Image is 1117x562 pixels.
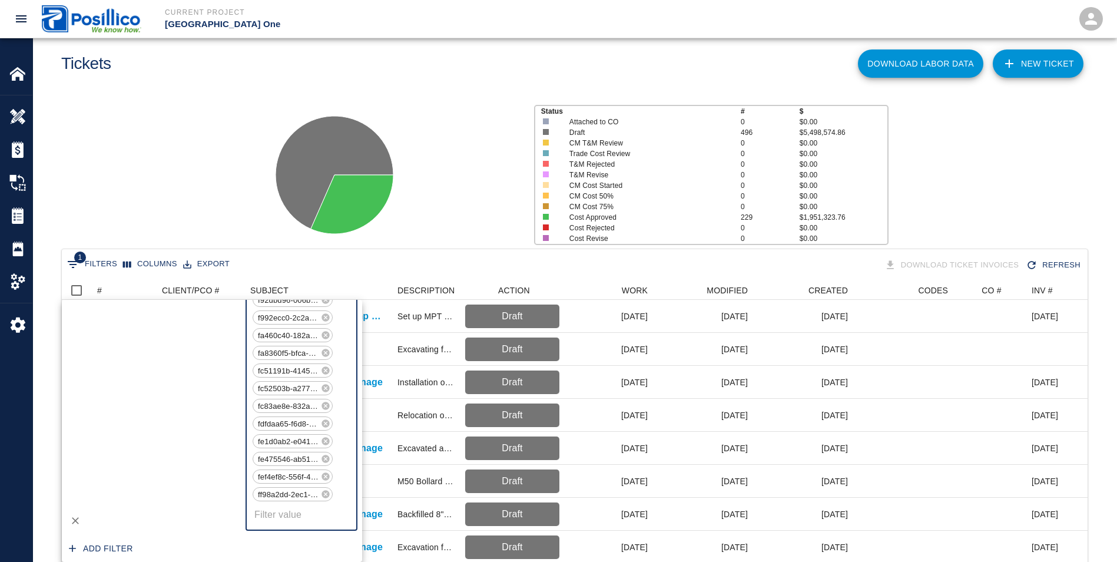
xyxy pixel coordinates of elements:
[569,138,724,148] p: CM T&M Review
[569,233,724,244] p: Cost Revise
[1032,409,1058,421] div: July 2025
[253,416,333,431] div: fdfdaa65-f6d8-4b11-b1c2-d176d2d8b4ac
[654,300,754,333] div: [DATE]
[800,127,888,138] p: $5,498,574.86
[565,281,654,300] div: WORK
[741,127,800,138] p: 496
[250,281,289,300] div: SUBJECT
[251,503,334,525] input: Filter value
[7,5,35,33] button: open drawer
[470,441,555,455] p: Draft
[1058,505,1117,562] iframe: Chat Widget
[253,434,333,448] div: fe1d0ab2-e041-4627-9c90-d1d64f5562f9
[741,223,800,233] p: 0
[1026,281,1093,300] div: INV #
[42,5,141,32] img: Posillico Inc Sub
[253,310,333,325] div: f992ecc0-2c2a-495c-b0ff-42df4e451a43
[67,512,84,530] button: Delete
[918,281,948,300] div: CODES
[800,106,888,117] p: $
[253,346,333,360] div: fa8360f5-bfca-46d9-aa76-5a567ecec67d
[569,201,724,212] p: CM Cost 75%
[754,465,854,498] div: [DATE]
[397,343,453,355] div: Excavating for the (2) 85 LF electrical duct banks for gramercy to abate in the RUGTC Area going ...
[565,366,654,399] div: [DATE]
[569,212,724,223] p: Cost Approved
[654,281,754,300] div: MODIFIED
[654,366,754,399] div: [DATE]
[993,49,1083,78] a: NEW TICKET
[253,381,333,395] div: fc52503b-a277-4cb2-a56c-255467bd255b
[622,281,648,300] div: WORK
[654,399,754,432] div: [DATE]
[253,399,333,413] div: fc83ae8e-832a-4fe8-a034-4994ff31a5ba
[470,408,555,422] p: Draft
[954,281,1026,300] div: CO #
[541,106,741,117] p: Status
[565,498,654,531] div: [DATE]
[800,138,888,148] p: $0.00
[800,233,888,244] p: $0.00
[61,54,111,74] h1: Tickets
[565,399,654,432] div: [DATE]
[253,382,323,395] span: fc52503b-a277-4cb2-a56c-255467bd255b
[654,432,754,465] div: [DATE]
[397,409,453,421] div: Relocation of previously installed fire hydrant 15 per TCC direction. PBES excavated, installed, ...
[470,342,555,356] p: Draft
[754,300,854,333] div: [DATE]
[498,281,530,300] div: ACTION
[800,191,888,201] p: $0.00
[1032,281,1053,300] div: INV #
[565,300,654,333] div: [DATE]
[253,293,323,307] span: f92dbd96-006b-46f2-a4af-0d3d07f134a5
[253,364,323,378] span: fc51191b-4145-4c23-be1b-1822db49fc47
[253,470,333,484] div: fef4ef8c-556f-405d-82b5-75f07d4cc563
[800,180,888,191] p: $0.00
[754,281,854,300] div: CREATED
[1032,475,1058,487] div: June 2025
[741,212,800,223] p: 229
[397,475,453,487] div: M50 Bollard Mockup Bondo and epoxy paint on sample
[459,281,565,300] div: ACTION
[253,399,323,413] span: fc83ae8e-832a-4fe8-a034-4994ff31a5ba
[244,281,392,300] div: SUBJECT
[741,138,800,148] p: 0
[858,49,983,78] button: Download Labor Data
[397,442,453,454] div: Excavated and installed 8" DIP for airtrain drainage col 66
[397,281,455,300] div: DESCRIPTION
[253,452,333,466] div: fe475546-ab51-4288-92bb-f876a9d50f01
[253,346,323,360] span: fa8360f5-bfca-46d9-aa76-5a567ecec67d
[162,281,220,300] div: CLIENT/PCO #
[569,148,724,159] p: Trade Cost Review
[392,281,459,300] div: DESCRIPTION
[741,117,800,127] p: 0
[253,435,323,448] span: fe1d0ab2-e041-4627-9c90-d1d64f5562f9
[569,127,724,138] p: Draft
[470,540,555,554] p: Draft
[397,376,453,388] div: Installation of 12" DIP pipe for airtrain drainage
[982,281,1001,300] div: CO #
[569,191,724,201] p: CM Cost 50%
[397,508,453,520] div: Backfilled 8" DIP airtrain drainage
[470,507,555,521] p: Draft
[1032,442,1058,454] div: July 2025
[180,255,233,273] button: Export
[253,363,333,378] div: fc51191b-4145-4c23-be1b-1822db49fc47
[74,252,86,263] span: 1
[800,212,888,223] p: $1,951,323.76
[97,281,102,300] div: #
[754,399,854,432] div: [DATE]
[253,488,323,501] span: ff98a2dd-2ec1-4b65-a0c7-dbc2ed56c340
[800,201,888,212] p: $0.00
[165,18,622,31] p: [GEOGRAPHIC_DATA] One
[253,452,323,466] span: fe475546-ab51-4288-92bb-f876a9d50f01
[470,375,555,389] p: Draft
[1023,255,1085,276] button: Refresh
[253,470,323,484] span: fef4ef8c-556f-405d-82b5-75f07d4cc563
[91,281,156,300] div: #
[253,293,333,307] div: f92dbd96-006b-46f2-a4af-0d3d07f134a5
[800,223,888,233] p: $0.00
[754,432,854,465] div: [DATE]
[165,7,622,18] p: Current Project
